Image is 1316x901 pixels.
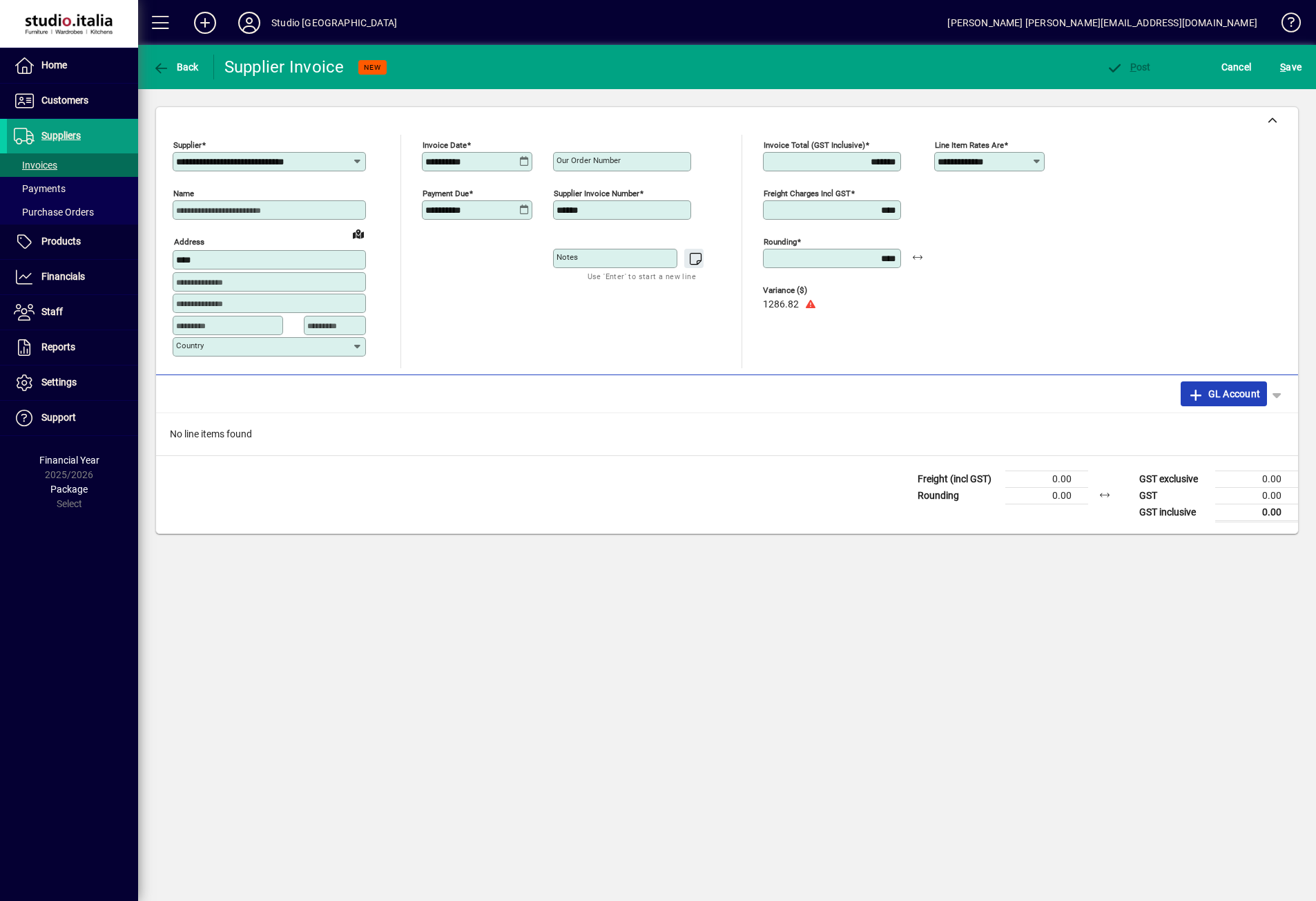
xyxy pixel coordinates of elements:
[347,222,369,245] a: View on map
[39,455,99,466] span: Financial Year
[7,330,138,365] a: Reports
[14,160,57,171] span: Invoices
[41,306,63,317] span: Staff
[41,377,77,388] span: Settings
[7,260,138,294] a: Financials
[183,10,227,35] button: Add
[947,12,1257,34] div: [PERSON_NAME] [PERSON_NAME][EMAIL_ADDRESS][DOMAIN_NAME]
[1130,61,1136,73] span: P
[935,140,1004,150] mat-label: Line item rates are
[227,10,271,35] button: Profile
[173,140,202,150] mat-label: Supplier
[1181,381,1267,406] button: GL Account
[1132,487,1215,504] td: GST
[14,207,94,218] span: Purchase Orders
[7,295,138,330] a: Staff
[364,63,381,72] span: NEW
[138,55,214,79] app-page-header-button: Back
[153,61,199,73] span: Back
[763,299,799,310] span: 1286.82
[7,177,138,200] a: Payments
[41,130,81,141] span: Suppliers
[764,140,865,150] mat-label: Invoice Total (GST inclusive)
[176,341,204,350] mat-label: Country
[557,155,621,165] mat-label: Our order number
[1005,487,1088,504] td: 0.00
[41,341,75,352] span: Reports
[50,484,88,495] span: Package
[423,140,467,150] mat-label: Invoice date
[149,55,202,79] button: Back
[41,59,67,70] span: Home
[1215,487,1298,504] td: 0.00
[557,252,578,262] mat-label: Notes
[1215,504,1298,521] td: 0.00
[1280,56,1302,78] span: ave
[764,189,851,198] mat-label: Freight charges incl GST
[588,268,696,284] mat-hint: Use 'Enter' to start a new line
[41,95,88,106] span: Customers
[14,183,66,194] span: Payments
[1271,3,1299,48] a: Knowledge Base
[7,84,138,118] a: Customers
[156,413,1298,455] div: No line items found
[1103,55,1154,79] button: Post
[1132,471,1215,487] td: GST exclusive
[7,153,138,177] a: Invoices
[271,12,397,34] div: Studio [GEOGRAPHIC_DATA]
[224,56,345,78] div: Supplier Invoice
[7,401,138,435] a: Support
[7,225,138,259] a: Products
[1280,61,1286,73] span: S
[173,189,194,198] mat-label: Name
[41,412,76,423] span: Support
[7,48,138,83] a: Home
[911,471,1005,487] td: Freight (incl GST)
[41,271,85,282] span: Financials
[1215,471,1298,487] td: 0.00
[554,189,639,198] mat-label: Supplier invoice number
[1277,55,1305,79] button: Save
[7,366,138,400] a: Settings
[1218,55,1255,79] button: Cancel
[423,189,469,198] mat-label: Payment due
[764,237,797,247] mat-label: Rounding
[763,286,846,295] span: Variance ($)
[911,487,1005,504] td: Rounding
[1221,56,1252,78] span: Cancel
[1005,471,1088,487] td: 0.00
[1132,504,1215,521] td: GST inclusive
[1188,383,1260,405] span: GL Account
[1106,61,1151,73] span: ost
[7,200,138,224] a: Purchase Orders
[41,236,81,247] span: Products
